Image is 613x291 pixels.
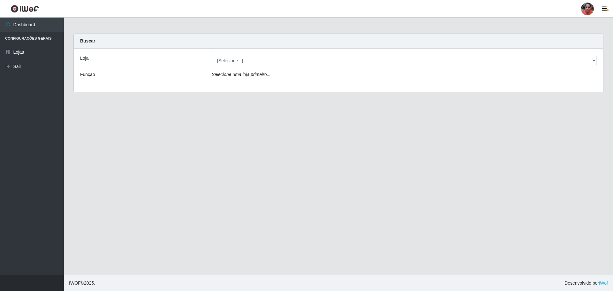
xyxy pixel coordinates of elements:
[69,280,95,287] span: © 2025 .
[69,280,81,286] span: IWOF
[80,38,95,43] strong: Buscar
[564,280,608,287] span: Desenvolvido por
[599,280,608,286] a: iWof
[80,55,88,62] label: Loja
[212,72,270,77] i: Selecione uma loja primeiro...
[11,5,39,13] img: CoreUI Logo
[80,71,95,78] label: Função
